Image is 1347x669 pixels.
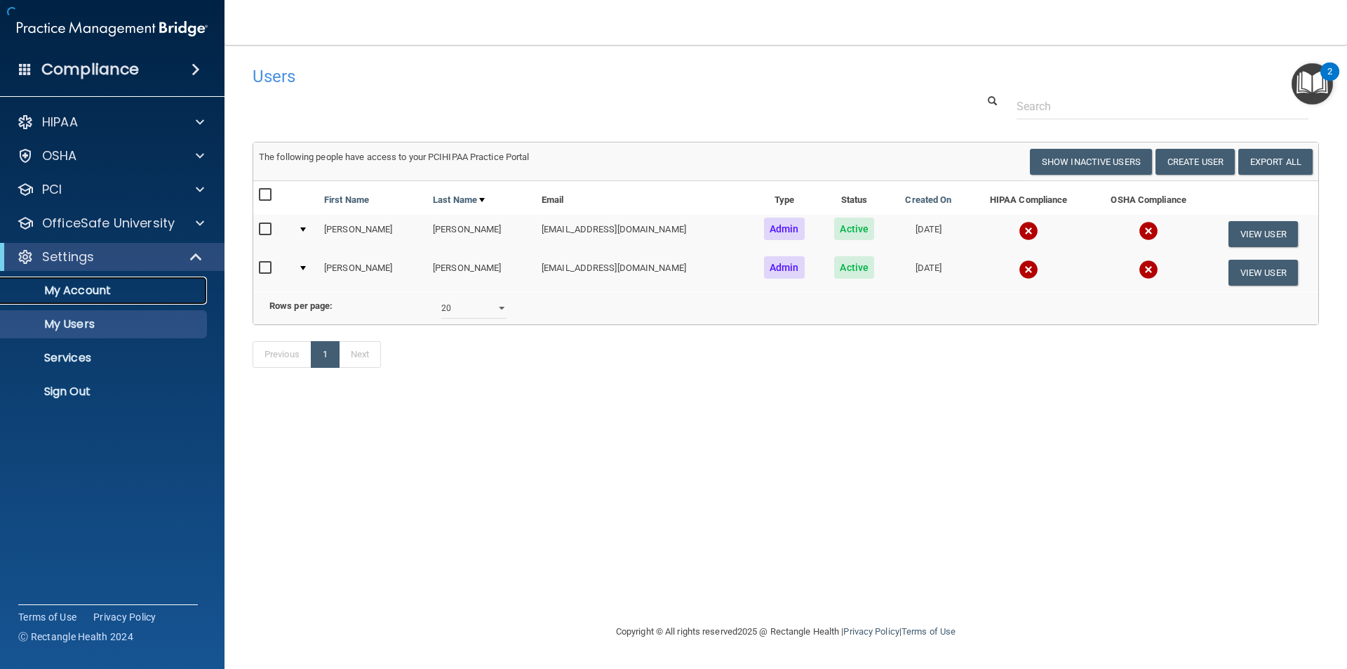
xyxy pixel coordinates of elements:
[968,181,1090,215] th: HIPAA Compliance
[530,609,1042,654] div: Copyright © All rights reserved 2025 @ Rectangle Health | |
[1090,181,1208,215] th: OSHA Compliance
[834,218,874,240] span: Active
[311,341,340,368] a: 1
[9,351,201,365] p: Services
[764,256,805,279] span: Admin
[1030,149,1152,175] button: Show Inactive Users
[1139,260,1158,279] img: cross.ca9f0e7f.svg
[42,215,175,232] p: OfficeSafe University
[1228,221,1298,247] button: View User
[905,192,951,208] a: Created On
[1104,569,1330,625] iframe: Drift Widget Chat Controller
[269,300,333,311] b: Rows per page:
[42,181,62,198] p: PCI
[536,253,749,291] td: [EMAIL_ADDRESS][DOMAIN_NAME]
[17,249,203,265] a: Settings
[536,215,749,253] td: [EMAIL_ADDRESS][DOMAIN_NAME]
[17,15,208,43] img: PMB logo
[1139,221,1158,241] img: cross.ca9f0e7f.svg
[17,181,204,198] a: PCI
[1019,221,1038,241] img: cross.ca9f0e7f.svg
[536,181,749,215] th: Email
[764,218,805,240] span: Admin
[324,192,369,208] a: First Name
[1228,260,1298,286] button: View User
[9,284,201,298] p: My Account
[18,630,133,644] span: Ⓒ Rectangle Health 2024
[253,341,311,368] a: Previous
[17,147,204,164] a: OSHA
[1292,63,1333,105] button: Open Resource Center, 2 new notifications
[259,152,530,162] span: The following people have access to your PCIHIPAA Practice Portal
[339,341,381,368] a: Next
[427,253,536,291] td: [PERSON_NAME]
[819,181,889,215] th: Status
[1019,260,1038,279] img: cross.ca9f0e7f.svg
[41,60,139,79] h4: Compliance
[1238,149,1313,175] a: Export All
[9,385,201,399] p: Sign Out
[253,67,866,86] h4: Users
[889,215,967,253] td: [DATE]
[1017,93,1308,119] input: Search
[93,610,156,624] a: Privacy Policy
[1327,72,1332,90] div: 2
[902,626,956,637] a: Terms of Use
[319,253,427,291] td: [PERSON_NAME]
[17,114,204,131] a: HIPAA
[42,147,77,164] p: OSHA
[433,192,485,208] a: Last Name
[889,253,967,291] td: [DATE]
[319,215,427,253] td: [PERSON_NAME]
[42,114,78,131] p: HIPAA
[1155,149,1235,175] button: Create User
[834,256,874,279] span: Active
[42,249,94,265] p: Settings
[749,181,820,215] th: Type
[9,317,201,331] p: My Users
[427,215,536,253] td: [PERSON_NAME]
[18,610,76,624] a: Terms of Use
[17,215,204,232] a: OfficeSafe University
[843,626,899,637] a: Privacy Policy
